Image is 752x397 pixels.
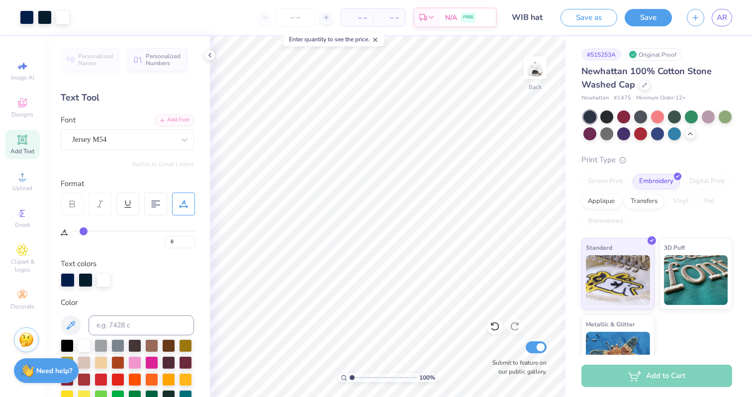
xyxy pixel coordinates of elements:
span: # 1475 [614,94,631,102]
span: Newhattan 100% Cotton Stone Washed Cap [581,65,712,91]
span: Clipart & logos [5,258,40,274]
span: Greek [15,221,30,229]
span: Personalized Numbers [146,53,181,67]
span: N/A [445,12,457,23]
img: Standard [586,255,650,305]
img: 3D Puff [664,255,728,305]
div: Vinyl [667,194,695,209]
img: Metallic & Glitter [586,332,650,382]
label: Font [61,114,76,126]
span: Newhattan [581,94,609,102]
a: AR [712,9,732,26]
div: Back [529,83,542,92]
div: Color [61,297,194,308]
button: Save as [561,9,617,26]
strong: Need help? [36,366,72,376]
div: Print Type [581,154,732,166]
span: AR [717,12,727,23]
span: Add Text [10,147,34,155]
span: Decorate [10,302,34,310]
span: Personalized Names [78,53,113,67]
span: Upload [12,184,32,192]
div: Applique [581,194,621,209]
div: Embroidery [633,174,680,189]
div: Enter quantity to see the price. [283,32,384,46]
div: Text Tool [61,91,194,104]
label: Text colors [61,258,96,270]
input: Untitled Design [504,7,553,27]
button: Switch to Greek Letters [132,160,194,168]
span: FREE [463,14,473,21]
div: Transfers [624,194,664,209]
span: Minimum Order: 12 + [636,94,686,102]
div: Rhinestones [581,214,630,229]
span: 100 % [419,373,435,382]
img: Back [525,58,545,78]
span: Image AI [11,74,34,82]
div: # 515253A [581,48,621,61]
div: Format [61,178,195,190]
div: Digital Print [683,174,731,189]
span: 3D Puff [664,242,685,253]
div: Foil [698,194,721,209]
input: – – [276,8,315,26]
span: – – [379,12,399,23]
label: Submit to feature on our public gallery. [487,358,547,376]
input: e.g. 7428 c [89,315,194,335]
span: Metallic & Glitter [586,319,635,329]
div: Original Proof [626,48,682,61]
span: Standard [586,242,612,253]
button: Save [625,9,672,26]
div: Add Font [155,114,194,126]
span: – – [347,12,367,23]
div: Screen Print [581,174,630,189]
span: Designs [11,110,33,118]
